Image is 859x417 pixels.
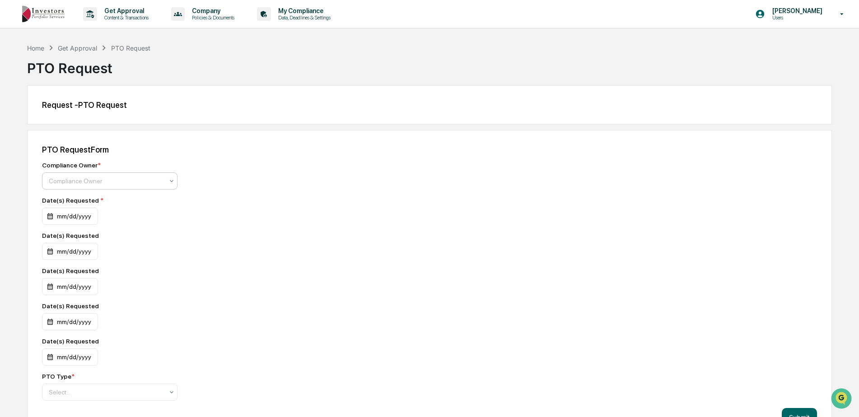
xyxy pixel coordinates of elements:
div: mm/dd/yyyy [42,243,98,260]
p: Get Approval [97,7,153,14]
div: Get Approval [58,44,97,52]
p: Policies & Documents [185,14,239,21]
div: 🗄️ [65,115,73,122]
p: My Compliance [271,7,335,14]
div: mm/dd/yyyy [42,313,98,330]
div: Home [27,44,44,52]
a: 🗄️Attestations [62,110,116,126]
img: logo [22,5,65,23]
div: Compliance Owner [42,162,101,169]
div: Date(s) Requested [42,267,177,274]
p: Data, Deadlines & Settings [271,14,335,21]
div: Date(s) Requested [42,302,177,310]
div: mm/dd/yyyy [42,208,98,225]
a: 🖐️Preclearance [5,110,62,126]
div: PTO Type [42,373,75,380]
div: Date(s) Requested [42,197,177,204]
div: 🖐️ [9,115,16,122]
div: mm/dd/yyyy [42,278,98,295]
p: Content & Transactions [97,14,153,21]
div: 🔎 [9,132,16,139]
span: Data Lookup [18,131,57,140]
div: Date(s) Requested [42,232,177,239]
div: Start new chat [31,69,148,78]
div: PTO Request Form [42,145,817,154]
span: Pylon [90,153,109,160]
div: Date(s) Requested [42,338,177,345]
a: 🔎Data Lookup [5,127,61,144]
div: PTO Request [111,44,150,52]
div: Request - PTO Request [42,100,817,110]
p: [PERSON_NAME] [765,7,827,14]
p: Company [185,7,239,14]
iframe: Open customer support [830,387,854,412]
button: Start new chat [154,72,164,83]
div: We're available if you need us! [31,78,114,85]
span: Preclearance [18,114,58,123]
span: Attestations [75,114,112,123]
div: PTO Request [27,53,832,76]
div: mm/dd/yyyy [42,348,98,366]
p: Users [765,14,827,21]
img: 1746055101610-c473b297-6a78-478c-a979-82029cc54cd1 [9,69,25,85]
a: Powered byPylon [64,153,109,160]
p: How can we help? [9,19,164,33]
